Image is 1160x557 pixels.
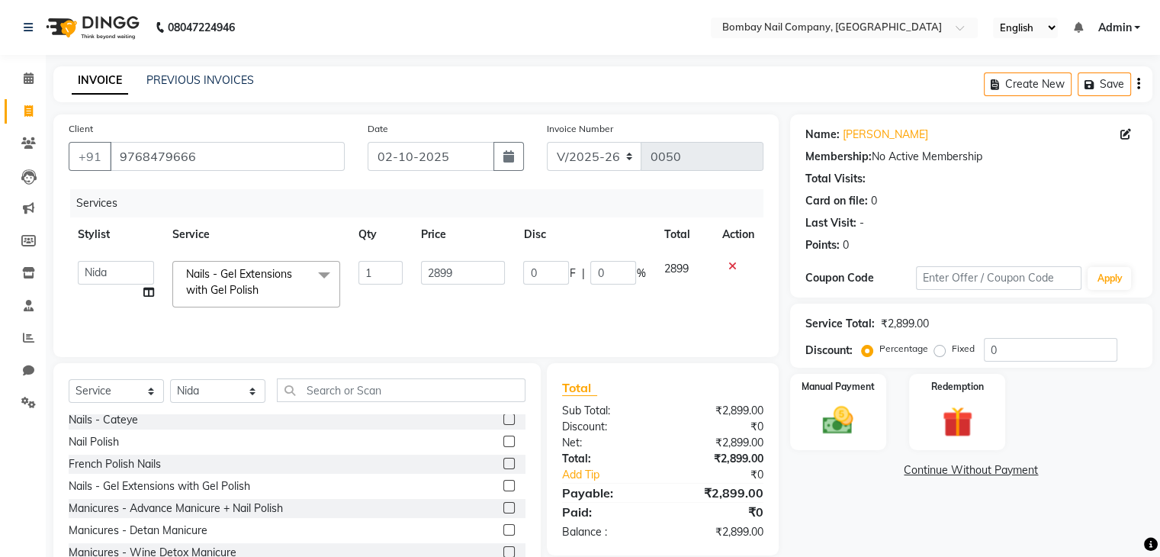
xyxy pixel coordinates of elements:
div: Services [70,189,775,217]
div: Membership: [805,149,872,165]
input: Search or Scan [277,378,525,402]
b: 08047224946 [168,6,235,49]
a: PREVIOUS INVOICES [146,73,254,87]
div: Discount: [805,343,853,359]
th: Action [713,217,763,252]
div: Net: [551,435,663,451]
label: Date [368,122,388,136]
div: 0 [871,193,877,209]
label: Redemption [931,380,984,394]
div: ₹2,899.00 [663,403,775,419]
label: Fixed [952,342,975,356]
div: Last Visit: [805,215,856,231]
div: Service Total: [805,316,875,332]
img: _cash.svg [813,403,863,438]
div: Card on file: [805,193,868,209]
div: Payable: [551,484,663,502]
div: - [860,215,864,231]
span: F [569,266,575,282]
button: Create New [984,72,1072,96]
div: Discount: [551,419,663,435]
a: Continue Without Payment [793,462,1149,478]
a: x [259,283,265,297]
button: +91 [69,142,111,171]
div: ₹2,899.00 [663,484,775,502]
span: Total [562,380,597,396]
a: INVOICE [72,67,128,95]
div: French Polish Nails [69,456,161,472]
input: Enter Offer / Coupon Code [916,266,1082,290]
span: % [636,266,645,282]
th: Qty [349,217,412,252]
button: Apply [1088,267,1131,290]
div: Total: [551,451,663,467]
span: 2899 [664,262,688,275]
div: ₹2,899.00 [663,524,775,540]
th: Service [163,217,349,252]
div: Nail Polish [69,434,119,450]
div: Nails - Cateye [69,412,138,428]
div: ₹0 [663,503,775,521]
th: Price [412,217,514,252]
div: Total Visits: [805,171,866,187]
label: Invoice Number [547,122,613,136]
div: ₹0 [663,419,775,435]
div: No Active Membership [805,149,1137,165]
th: Disc [514,217,654,252]
div: Balance : [551,524,663,540]
a: Add Tip [551,467,681,483]
div: ₹2,899.00 [663,435,775,451]
div: ₹2,899.00 [663,451,775,467]
img: _gift.svg [933,403,982,441]
span: Admin [1097,20,1131,36]
button: Save [1078,72,1131,96]
div: Manicures - Advance Manicure + Nail Polish [69,501,283,517]
a: [PERSON_NAME] [843,127,928,143]
label: Manual Payment [802,380,875,394]
input: Search by Name/Mobile/Email/Code [110,142,345,171]
th: Total [654,217,712,252]
div: Points: [805,237,840,253]
span: Nails - Gel Extensions with Gel Polish [186,267,292,297]
img: logo [39,6,143,49]
div: Sub Total: [551,403,663,419]
div: Coupon Code [805,270,916,286]
label: Client [69,122,93,136]
div: ₹0 [681,467,774,483]
div: ₹2,899.00 [881,316,929,332]
label: Percentage [879,342,928,356]
div: Name: [805,127,840,143]
div: 0 [843,237,849,253]
div: Nails - Gel Extensions with Gel Polish [69,478,250,494]
div: Manicures - Detan Manicure [69,523,207,539]
span: | [581,266,584,282]
th: Stylist [69,217,163,252]
div: Paid: [551,503,663,521]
